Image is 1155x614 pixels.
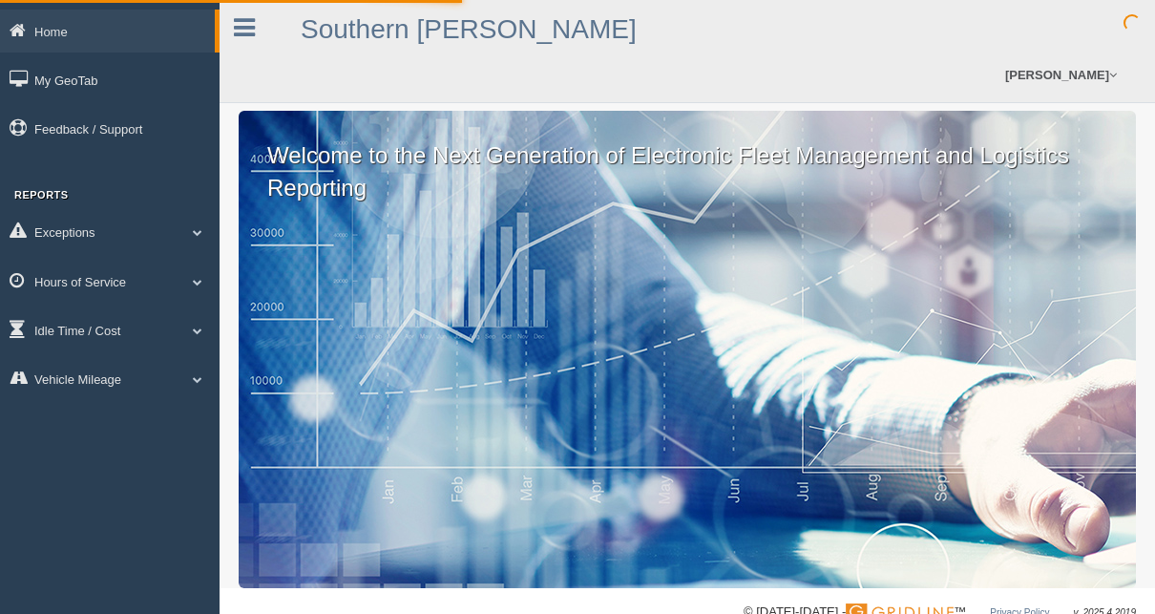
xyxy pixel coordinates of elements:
a: Southern [PERSON_NAME] [301,14,637,44]
a: [PERSON_NAME] [996,48,1126,102]
p: Welcome to the Next Generation of Electronic Fleet Management and Logistics Reporting [239,111,1136,203]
